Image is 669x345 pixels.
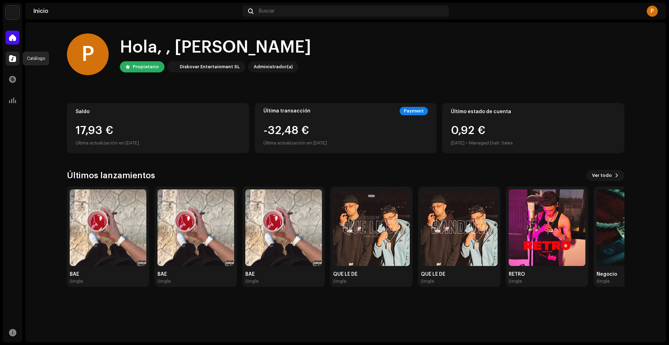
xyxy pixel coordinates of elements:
re-o-card-value: Último estado de cuenta [442,103,624,153]
div: BAE [70,272,146,277]
div: • [466,139,468,147]
div: Payment [400,107,428,115]
div: Última actualización en [DATE] [76,139,240,147]
div: Hola, , [PERSON_NAME] [120,36,311,58]
div: [DATE] [451,139,464,147]
div: Single [70,279,83,284]
span: Buscar [259,8,275,14]
div: Managed Distr. Sales [469,139,513,147]
div: QUE LE DE [421,272,498,277]
img: 297a105e-aa6c-4183-9ff4-27133c00f2e2 [169,63,177,71]
img: d1747849-438c-4c0d-be88-f3294cd7d3f0 [157,189,234,266]
img: 900ddc61-f1f4-4d8f-afd6-8769d3b2ab80 [70,189,146,266]
span: Ver todo [592,168,612,182]
div: Single [421,279,434,284]
re-o-card-value: Saldo [67,103,249,153]
div: Diskover Entertainment SL [180,63,240,71]
div: RETRO [509,272,585,277]
img: 297a105e-aa6c-4183-9ff4-27133c00f2e2 [6,6,20,19]
div: Último estado de cuenta [451,109,616,115]
div: P [647,6,658,17]
div: P [67,33,109,75]
img: cea218c2-0723-4c0b-b36b-371d30cbab32 [421,189,498,266]
div: BAE [157,272,234,277]
div: BAE [245,272,322,277]
button: Ver todo [586,170,624,181]
div: Última transacción [263,108,310,114]
div: Última actualización en [DATE] [263,139,327,147]
img: c55f47e2-33de-481b-a35b-b14aa06db02e [509,189,585,266]
div: QUE LE DE [333,272,410,277]
div: Single [509,279,522,284]
div: Single [333,279,346,284]
div: Single [157,279,171,284]
img: 7cc214a0-3cb1-414a-acd9-152dc093b0ed [245,189,322,266]
div: Single [245,279,259,284]
div: Administrador(a) [254,63,293,71]
img: 67b0da89-1ba3-46a6-8d97-2bbb5e55b12b [333,189,410,266]
h3: Últimos lanzamientos [67,170,155,181]
div: Inicio [33,8,240,14]
div: Saldo [76,109,240,115]
div: Propietario [133,63,159,71]
div: Single [597,279,610,284]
